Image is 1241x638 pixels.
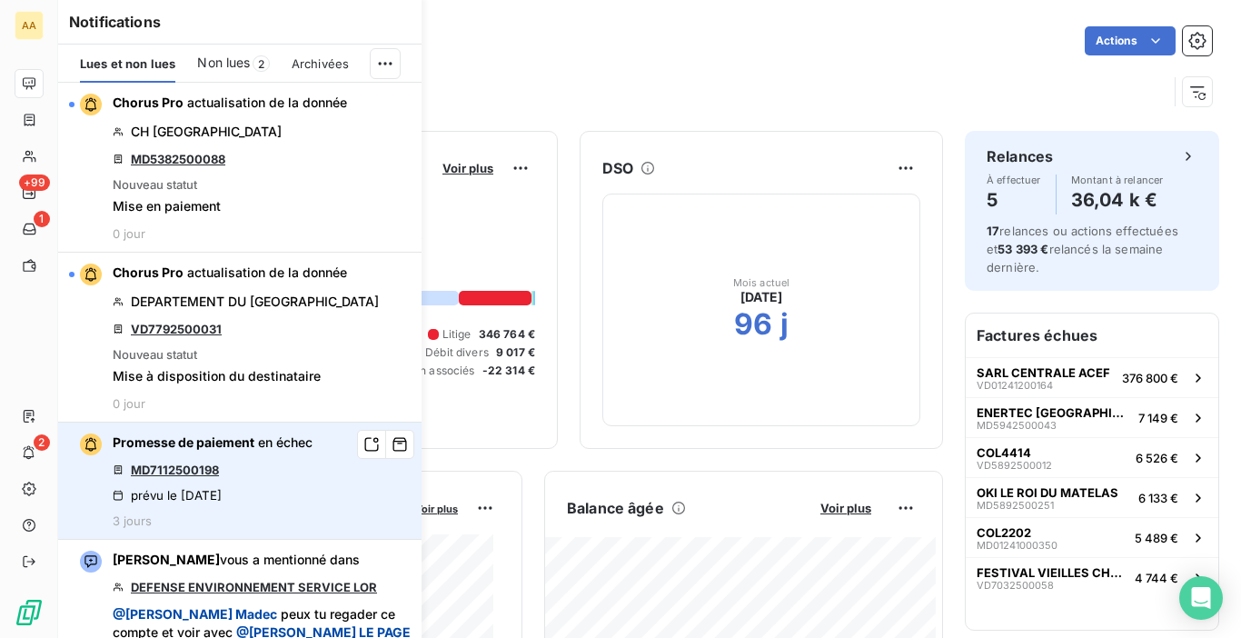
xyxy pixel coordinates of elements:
span: Voir plus [442,161,493,175]
span: 6 526 € [1136,451,1178,465]
span: 1 [34,211,50,227]
span: ENERTEC [GEOGRAPHIC_DATA] [977,405,1131,420]
span: 53 393 € [998,242,1048,256]
span: Mois actuel [733,277,790,288]
span: 2 [34,434,50,451]
span: 3 jours [113,513,152,528]
a: VD7792500031 [131,322,222,336]
span: Mise à disposition du destinataire [113,367,321,385]
button: Voir plus [815,500,877,516]
span: 346 764 € [479,326,535,343]
h2: j [780,306,789,343]
span: 5 489 € [1135,531,1178,545]
button: ENERTEC [GEOGRAPHIC_DATA]MD59425000437 149 € [966,397,1218,437]
span: Montant à relancer [1071,174,1164,185]
span: FESTIVAL VIEILLES CHARRUES [977,565,1127,580]
span: Archivées [292,56,349,71]
a: MD5382500088 [131,152,225,166]
h4: 5 [987,185,1041,214]
div: prévu le [DATE] [113,488,222,503]
span: Nouveau statut [113,177,197,192]
span: Chorus Pro [113,95,184,110]
h2: 96 [734,306,772,343]
span: +99 [19,174,50,191]
button: Voir plus [410,500,463,516]
span: 6 133 € [1138,491,1178,505]
span: 0 jour [113,396,145,411]
span: Non lues [197,54,250,72]
h4: 36,04 k € [1071,185,1164,214]
span: DEPARTEMENT DU [GEOGRAPHIC_DATA] [131,293,379,311]
span: Avoirs non associés [372,363,475,379]
span: MD01241000350 [977,540,1057,551]
span: CH [GEOGRAPHIC_DATA] [131,123,282,141]
span: VD5892500012 [977,460,1052,471]
span: COL4414 [977,445,1031,460]
span: OKI LE ROI DU MATELAS [977,485,1118,500]
a: MD7112500198 [131,463,219,477]
span: @ [PERSON_NAME] Madec [113,606,277,622]
h6: DSO [602,157,633,179]
span: Nouveau statut [113,347,197,362]
button: Voir plus [437,160,499,176]
span: 9 017 € [496,344,535,361]
span: SARL CENTRALE ACEF [977,365,1110,380]
h6: Balance âgée [567,497,664,519]
span: 7 149 € [1138,411,1178,425]
h6: Notifications [69,11,411,33]
button: Chorus Pro actualisation de la donnéeCH [GEOGRAPHIC_DATA]MD5382500088Nouveau statutMise en paieme... [58,83,422,253]
span: Lues et non lues [80,56,175,71]
button: OKI LE ROI DU MATELASMD58925002516 133 € [966,477,1218,517]
span: actualisation de la donnée [187,264,347,280]
button: COL4414VD58925000126 526 € [966,437,1218,477]
span: À effectuer [987,174,1041,185]
span: relances ou actions effectuées et relancés la semaine dernière. [987,224,1178,274]
span: VD01241200164 [977,380,1053,391]
button: Chorus Pro actualisation de la donnéeDEPARTEMENT DU [GEOGRAPHIC_DATA]VD7792500031Nouveau statutMi... [58,253,422,423]
span: VD7032500058 [977,580,1054,591]
span: [PERSON_NAME] [113,552,220,567]
button: FESTIVAL VIEILLES CHARRUESVD70325000584 744 € [966,557,1218,597]
span: 4 744 € [1135,571,1178,585]
span: Chorus Pro [113,264,184,280]
span: -22 314 € [482,363,535,379]
span: [DATE] [740,288,783,306]
span: actualisation de la donnée [187,95,347,110]
span: 17 [987,224,999,238]
span: 0 jour [113,226,145,241]
span: MD5942500043 [977,420,1057,431]
button: COL2202MD012410003505 489 € [966,517,1218,557]
div: AA [15,11,44,40]
span: Voir plus [415,503,458,515]
img: Logo LeanPay [15,598,44,627]
span: 376 800 € [1122,371,1178,385]
span: 2 [253,55,270,72]
a: DEFENSE ENVIRONNEMENT SERVICE LOR [131,580,377,594]
div: Open Intercom Messenger [1179,576,1223,620]
h6: Relances [987,145,1053,167]
span: vous a mentionné dans [113,551,360,569]
span: Débit divers [425,344,489,361]
button: Actions [1085,26,1176,55]
span: Promesse de paiement [113,434,254,450]
span: MD5892500251 [977,500,1054,511]
button: SARL CENTRALE ACEFVD01241200164376 800 € [966,357,1218,397]
h6: Factures échues [966,314,1218,357]
span: Litige [442,326,472,343]
span: Voir plus [820,501,871,515]
span: en échec [258,434,313,450]
span: Mise en paiement [113,197,221,215]
span: COL2202 [977,525,1031,540]
button: Promesse de paiement en échecMD7112500198prévu le [DATE]3 jours [58,423,422,540]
